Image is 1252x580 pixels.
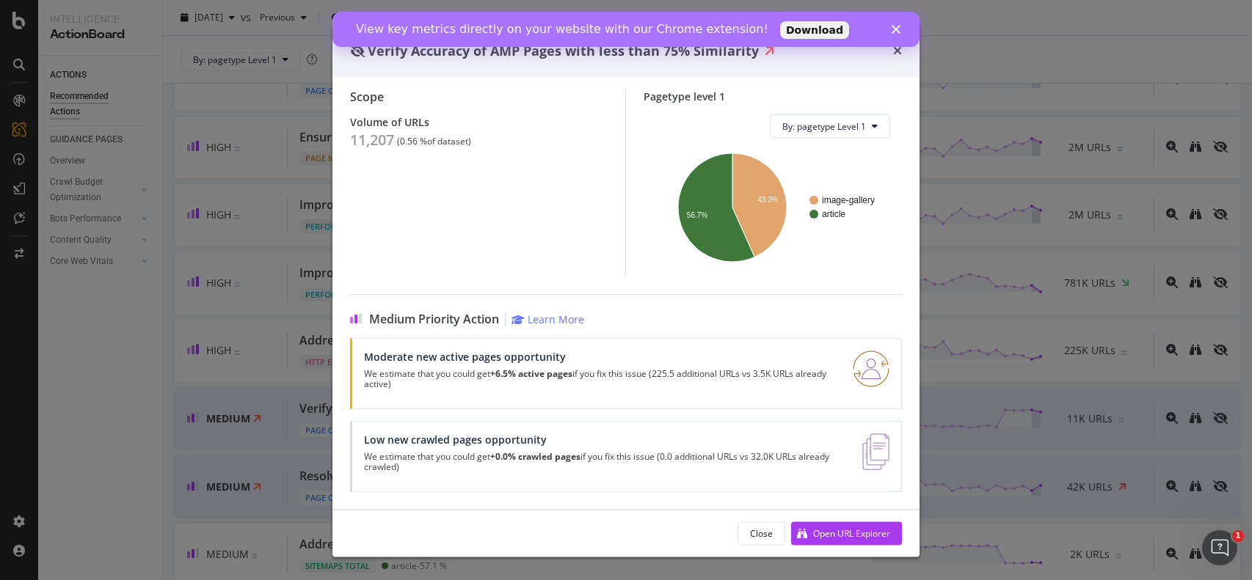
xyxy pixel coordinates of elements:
[368,41,759,59] span: Verify Accuracy of AMP Pages with less than 75% Similarity
[1232,530,1244,542] span: 1
[397,137,471,147] div: ( 0.56 % of dataset )
[559,13,574,22] div: Close
[350,91,608,105] div: Scope
[822,210,845,220] text: article
[791,521,902,545] button: Open URL Explorer
[490,368,572,381] strong: +6.5% active pages
[350,45,365,56] div: eye-slash
[512,313,584,327] a: Learn More
[644,91,902,103] div: Pagetype level 1
[528,313,584,327] div: Learn More
[687,211,707,219] text: 56.7%
[350,117,608,129] div: Volume of URLs
[369,313,499,327] span: Medium Priority Action
[757,197,778,205] text: 43.3%
[750,526,773,539] div: Close
[490,451,580,463] strong: +0.0% crawled pages
[862,434,889,471] img: e5DMFwAAAABJRU5ErkJggg==
[813,526,890,539] div: Open URL Explorer
[893,41,902,60] div: times
[332,23,920,557] div: modal
[738,521,785,545] button: Close
[853,351,889,388] img: RO06QsNG.png
[350,132,394,150] div: 11,207
[364,434,845,447] div: Low new crawled pages opportunity
[782,120,866,133] span: By: pagetype Level 1
[364,370,835,390] p: We estimate that you could get if you fix this issue (225.5 additional URLs vs 3.5K URLs already ...
[364,452,845,473] p: We estimate that you could get if you fix this issue (0.0 additional URLs vs 32.0K URLs already c...
[655,150,890,265] svg: A chart.
[364,351,835,364] div: Moderate new active pages opportunity
[770,115,890,139] button: By: pagetype Level 1
[1202,530,1237,565] iframe: Intercom live chat
[332,12,920,47] iframe: Intercom live chat banner
[822,196,875,206] text: image-gallery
